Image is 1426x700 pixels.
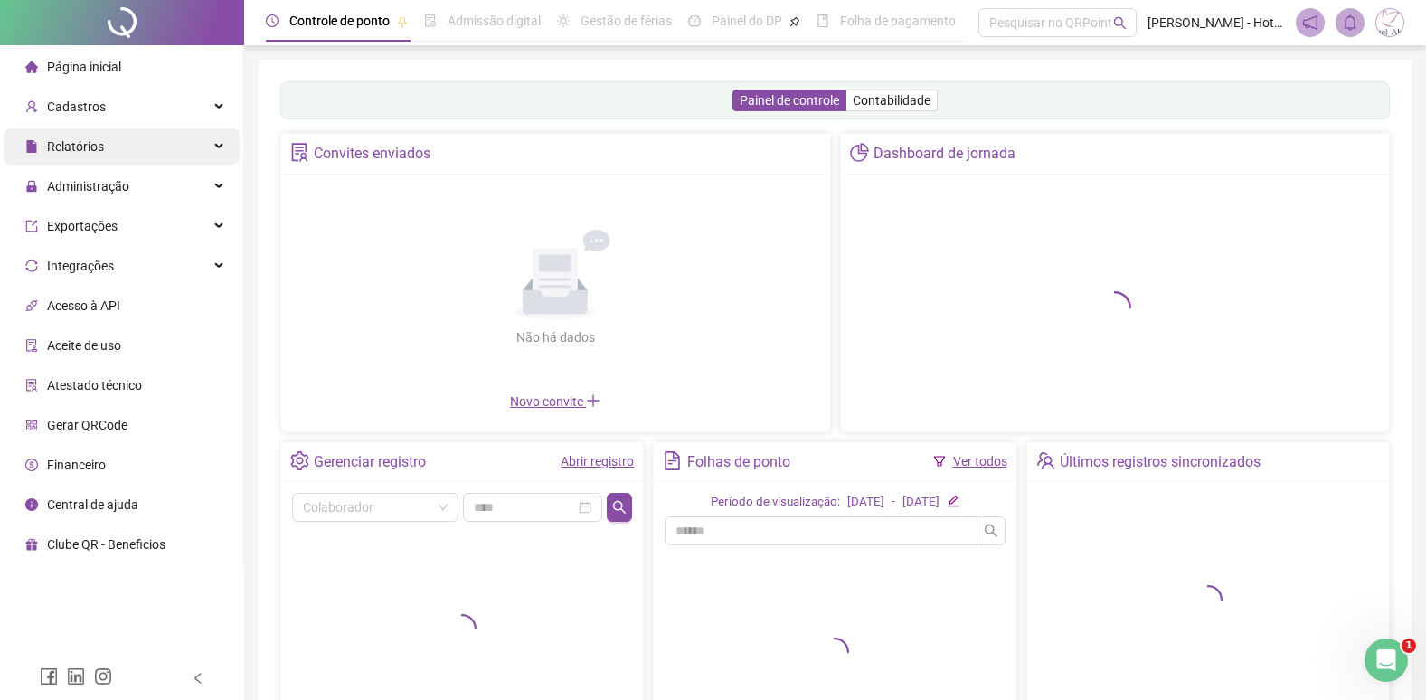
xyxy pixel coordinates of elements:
span: Painel de controle [740,93,839,108]
span: Admissão digital [448,14,541,28]
span: Financeiro [47,458,106,472]
span: Novo convite [510,394,600,409]
span: dollar [25,459,38,471]
span: loading [1097,289,1133,326]
span: sun [557,14,570,27]
span: Aceite de uso [47,338,121,353]
span: qrcode [25,419,38,431]
span: Painel do DP [712,14,782,28]
span: search [1113,16,1127,30]
span: Gerar QRCode [47,418,127,432]
span: facebook [40,667,58,686]
span: team [1036,451,1055,470]
div: [DATE] [902,493,940,512]
span: edit [947,495,959,506]
div: [DATE] [847,493,884,512]
span: plus [586,393,600,408]
span: user-add [25,100,38,113]
span: solution [290,143,309,162]
span: file [25,140,38,153]
span: Exportações [47,219,118,233]
img: 36294 [1376,9,1403,36]
span: filter [933,455,946,468]
span: loading [447,612,478,644]
div: Convites enviados [314,138,430,169]
span: left [192,672,204,685]
span: bell [1342,14,1358,31]
span: loading [819,636,851,667]
span: solution [25,379,38,392]
span: Contabilidade [853,93,930,108]
span: linkedin [67,667,85,686]
span: audit [25,339,38,352]
div: Últimos registros sincronizados [1060,447,1261,478]
span: lock [25,180,38,193]
span: api [25,299,38,312]
div: - [892,493,895,512]
span: [PERSON_NAME] - Hotel Abba Uno Ltda [1147,13,1285,33]
span: 1 [1402,639,1416,653]
span: notification [1302,14,1318,31]
span: clock-circle [266,14,279,27]
span: Integrações [47,259,114,273]
span: Relatórios [47,139,104,154]
span: home [25,61,38,73]
span: loading [1192,583,1223,615]
span: export [25,220,38,232]
span: Atestado técnico [47,378,142,393]
div: Período de visualização: [711,493,840,512]
span: Página inicial [47,60,121,74]
span: pie-chart [850,143,869,162]
div: Dashboard de jornada [874,138,1015,169]
span: Clube QR - Beneficios [47,537,165,552]
a: Abrir registro [561,454,634,468]
span: Gestão de férias [581,14,672,28]
div: Não há dados [472,327,638,347]
div: Gerenciar registro [314,447,426,478]
span: Cadastros [47,99,106,114]
span: file-done [424,14,437,27]
span: search [612,500,627,515]
span: Controle de ponto [289,14,390,28]
span: book [817,14,829,27]
span: Administração [47,179,129,194]
span: sync [25,260,38,272]
span: pushpin [789,16,800,27]
span: setting [290,451,309,470]
iframe: Intercom live chat [1365,639,1408,682]
span: file-text [663,451,682,470]
span: instagram [94,667,112,686]
span: dashboard [688,14,701,27]
span: Central de ajuda [47,497,138,512]
div: Folhas de ponto [687,447,790,478]
span: gift [25,538,38,551]
span: search [984,524,998,538]
a: Ver todos [953,454,1007,468]
span: Folha de pagamento [840,14,956,28]
span: Acesso à API [47,298,120,313]
span: pushpin [397,16,408,27]
span: info-circle [25,498,38,511]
